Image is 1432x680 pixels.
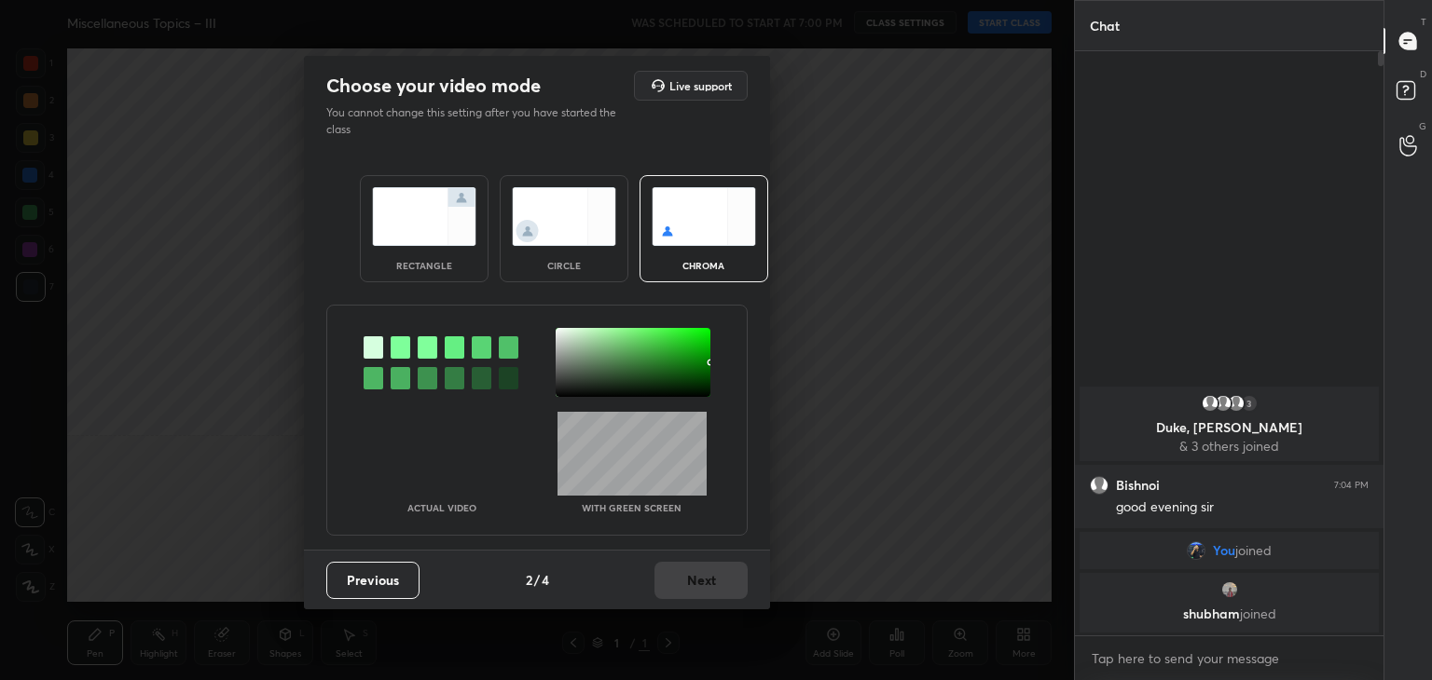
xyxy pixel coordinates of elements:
[407,503,476,512] p: Actual Video
[1240,605,1276,622] span: joined
[1227,394,1246,413] img: default.png
[1116,477,1160,494] h6: Bishnoi
[652,187,756,246] img: chromaScreenIcon.c19ab0a0.svg
[1116,498,1369,517] div: good evening sir
[326,104,628,138] p: You cannot change this setting after you have started the class
[372,187,476,246] img: normalScreenIcon.ae25ed63.svg
[527,261,601,270] div: circle
[1214,394,1232,413] img: default.png
[1421,15,1426,29] p: T
[1187,541,1205,560] img: d89acffa0b7b45d28d6908ca2ce42307.jpg
[669,80,732,91] h5: Live support
[1220,580,1239,599] img: 94a924f8f164472f8e3fad83bd7266b9.jpg
[1091,420,1368,435] p: Duke, [PERSON_NAME]
[387,261,461,270] div: rectangle
[326,74,541,98] h2: Choose your video mode
[1240,394,1259,413] div: 3
[1091,439,1368,454] p: & 3 others joined
[534,570,540,590] h4: /
[667,261,741,270] div: chroma
[542,570,549,590] h4: 4
[1090,476,1108,495] img: default.png
[1075,1,1135,50] p: Chat
[1334,480,1369,491] div: 7:04 PM
[1075,383,1384,636] div: grid
[1420,67,1426,81] p: D
[1091,606,1368,621] p: shubham
[1419,119,1426,133] p: G
[1201,394,1219,413] img: default.png
[1213,543,1235,558] span: You
[582,503,682,512] p: With green screen
[326,562,420,599] button: Previous
[526,570,532,590] h4: 2
[512,187,616,246] img: circleScreenIcon.acc0effb.svg
[1235,543,1272,558] span: joined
